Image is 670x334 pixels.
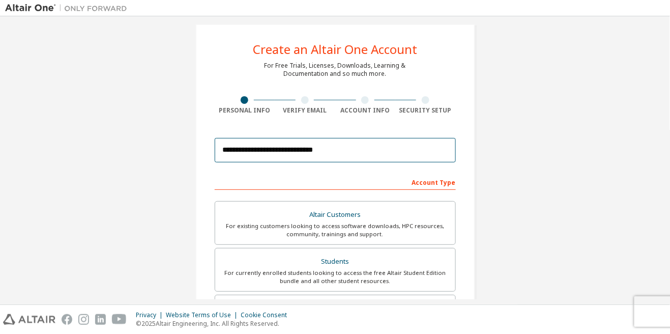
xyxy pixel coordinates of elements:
[136,319,293,328] p: © 2025 Altair Engineering, Inc. All Rights Reserved.
[78,314,89,325] img: instagram.svg
[395,106,456,115] div: Security Setup
[241,311,293,319] div: Cookie Consent
[112,314,127,325] img: youtube.svg
[215,106,275,115] div: Personal Info
[335,106,396,115] div: Account Info
[275,106,335,115] div: Verify Email
[221,255,449,269] div: Students
[95,314,106,325] img: linkedin.svg
[5,3,132,13] img: Altair One
[166,311,241,319] div: Website Terms of Use
[136,311,166,319] div: Privacy
[221,222,449,238] div: For existing customers looking to access software downloads, HPC resources, community, trainings ...
[221,208,449,222] div: Altair Customers
[253,43,417,55] div: Create an Altair One Account
[221,269,449,285] div: For currently enrolled students looking to access the free Altair Student Edition bundle and all ...
[215,174,456,190] div: Account Type
[62,314,72,325] img: facebook.svg
[3,314,55,325] img: altair_logo.svg
[265,62,406,78] div: For Free Trials, Licenses, Downloads, Learning & Documentation and so much more.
